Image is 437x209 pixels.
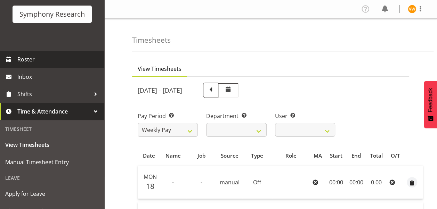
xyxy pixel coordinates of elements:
[408,5,416,13] img: virginia-wheeler11875.jpg
[138,65,181,73] span: View Timesheets
[2,185,103,202] a: Apply for Leave
[17,106,90,117] span: Time & Attendance
[172,178,174,186] span: -
[2,171,103,185] div: Leave
[285,152,297,160] span: Role
[366,166,387,199] td: 0.00
[206,112,266,120] label: Department
[201,178,202,186] span: -
[370,152,383,160] span: Total
[220,152,238,160] span: Source
[132,36,171,44] h4: Timesheets
[351,152,361,160] span: End
[314,152,322,160] span: MA
[165,152,181,160] span: Name
[17,89,90,99] span: Shifts
[326,166,347,199] td: 00:00
[17,72,101,82] span: Inbox
[5,140,99,150] span: View Timesheets
[197,152,205,160] span: Job
[242,166,272,199] td: Off
[138,86,182,94] h5: [DATE] - [DATE]
[146,181,154,191] span: 18
[330,152,342,160] span: Start
[424,81,437,128] button: Feedback - Show survey
[19,9,85,19] div: Symphony Research
[17,54,101,65] span: Roster
[275,112,335,120] label: User
[2,136,103,153] a: View Timesheets
[138,112,198,120] label: Pay Period
[144,173,157,181] span: Mon
[346,166,366,199] td: 00:00
[143,152,155,160] span: Date
[219,178,239,186] span: manual
[5,189,99,199] span: Apply for Leave
[2,122,103,136] div: Timesheet
[2,153,103,171] a: Manual Timesheet Entry
[391,152,400,160] span: O/T
[5,157,99,167] span: Manual Timesheet Entry
[251,152,263,160] span: Type
[427,88,434,112] span: Feedback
